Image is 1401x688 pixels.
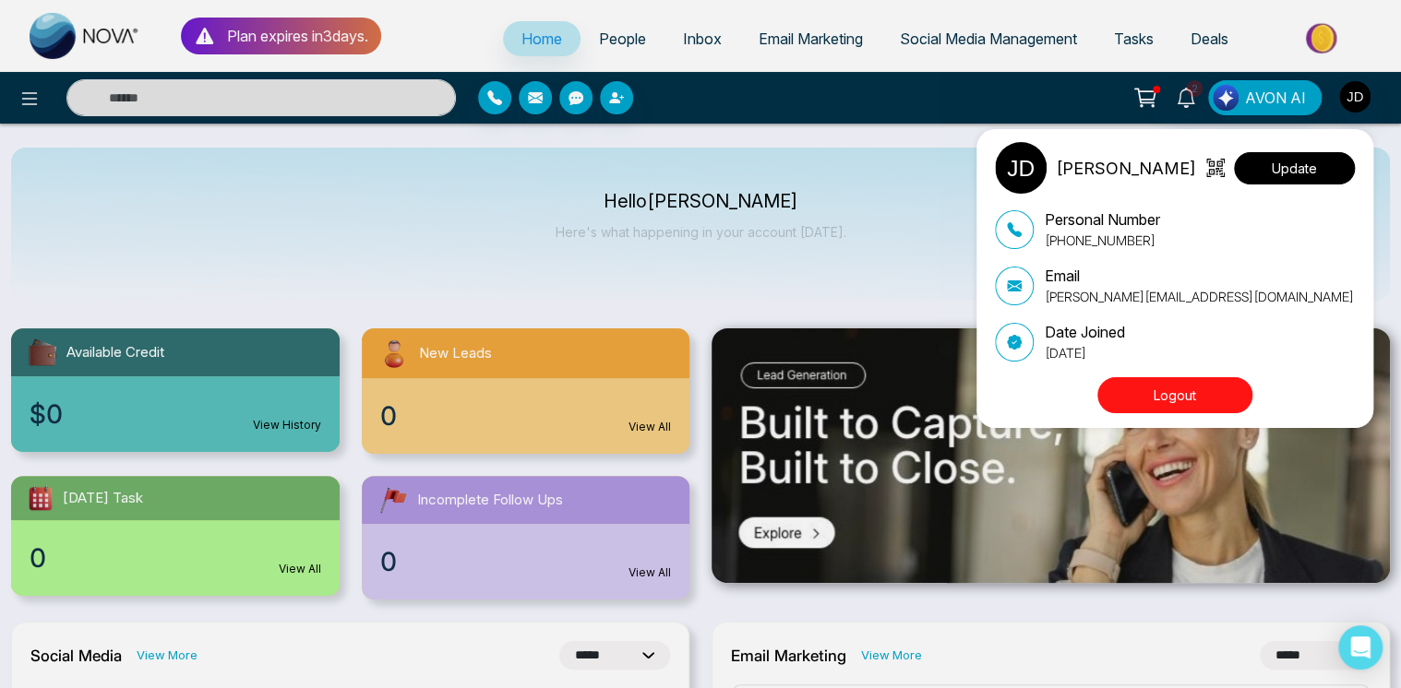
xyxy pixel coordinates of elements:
p: [PHONE_NUMBER] [1045,231,1160,250]
p: [PERSON_NAME] [1056,156,1196,181]
button: Logout [1097,377,1252,413]
p: Date Joined [1045,321,1125,343]
p: Email [1045,265,1354,287]
div: Open Intercom Messenger [1338,625,1383,670]
p: [PERSON_NAME][EMAIL_ADDRESS][DOMAIN_NAME] [1045,287,1354,306]
button: Update [1234,152,1355,184]
p: Personal Number [1045,208,1160,231]
p: [DATE] [1045,343,1125,362]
